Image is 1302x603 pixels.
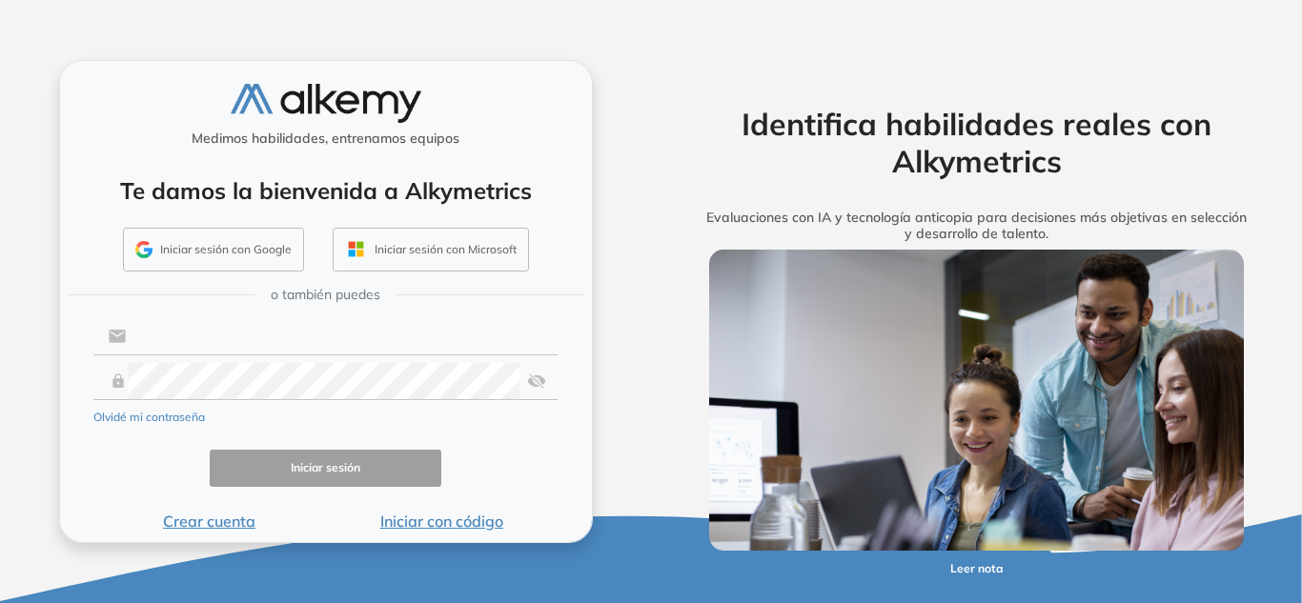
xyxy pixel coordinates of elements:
h2: Identifica habilidades reales con Alkymetrics [680,106,1274,179]
img: img-more-info [709,250,1245,551]
span: o también puedes [271,285,380,305]
button: Olvidé mi contraseña [93,409,205,426]
h5: Evaluaciones con IA y tecnología anticopia para decisiones más objetivas en selección y desarroll... [680,210,1274,242]
button: Iniciar sesión con Google [123,228,304,271]
button: Iniciar sesión con Microsoft [333,228,529,271]
img: OUTLOOK_ICON [345,238,367,260]
button: Iniciar con código [325,510,558,533]
img: GMAIL_ICON [135,241,153,258]
iframe: Chat Widget [1207,512,1302,603]
h4: Te damos la bienvenida a Alkymetrics [85,177,567,205]
h5: Medimos habilidades, entrenamos equipos [68,131,584,147]
button: Leer nota [903,551,1051,588]
button: Crear cuenta [93,510,326,533]
img: asd [527,363,546,399]
button: Iniciar sesión [210,450,442,487]
img: logo-alkemy [231,84,421,123]
div: Widget de chat [1207,512,1302,603]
